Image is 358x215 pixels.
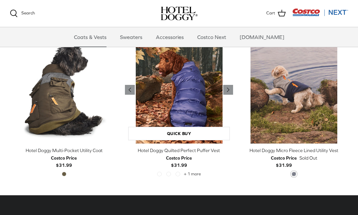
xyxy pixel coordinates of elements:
[266,9,286,18] a: Cart
[161,7,198,20] a: hoteldoggy.com hoteldoggycom
[166,154,192,162] div: Costco Price
[21,10,35,15] span: Search
[240,147,348,154] div: Hotel Doggy Micro Fleece Lined Utility Vest
[125,147,233,169] a: Hotel Doggy Quilted Perfect Puffer Vest Costco Price$31.99
[234,27,290,47] a: [DOMAIN_NAME]
[51,154,77,168] b: $31.99
[299,154,317,162] span: Sold Out
[271,154,297,162] div: Costco Price
[114,27,148,47] a: Sweaters
[223,85,233,95] a: Previous
[150,27,190,47] a: Accessories
[292,12,348,17] a: Visit Costco Next
[240,147,348,169] a: Hotel Doggy Micro Fleece Lined Utility Vest Costco Price$31.99 Sold Out
[10,10,35,17] a: Search
[166,154,192,168] b: $31.99
[10,36,118,144] a: Hotel Doggy Multi-Pocket Utility Coat
[125,85,135,95] a: Previous
[125,36,233,144] a: Hotel Doggy Quilted Perfect Puffer Vest
[51,154,77,162] div: Costco Price
[68,27,112,47] a: Coats & Vests
[240,36,348,144] a: Hotel Doggy Micro Fleece Lined Utility Vest
[184,172,201,176] span: + 1 more
[125,147,233,154] div: Hotel Doggy Quilted Perfect Puffer Vest
[10,147,118,169] a: Hotel Doggy Multi-Pocket Utility Coat Costco Price$31.99
[10,147,118,154] div: Hotel Doggy Multi-Pocket Utility Coat
[161,7,198,20] img: hoteldoggycom
[292,8,348,16] img: Costco Next
[266,10,275,17] span: Cart
[271,154,297,168] b: $31.99
[128,127,230,140] a: Quick buy
[191,27,232,47] a: Costco Next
